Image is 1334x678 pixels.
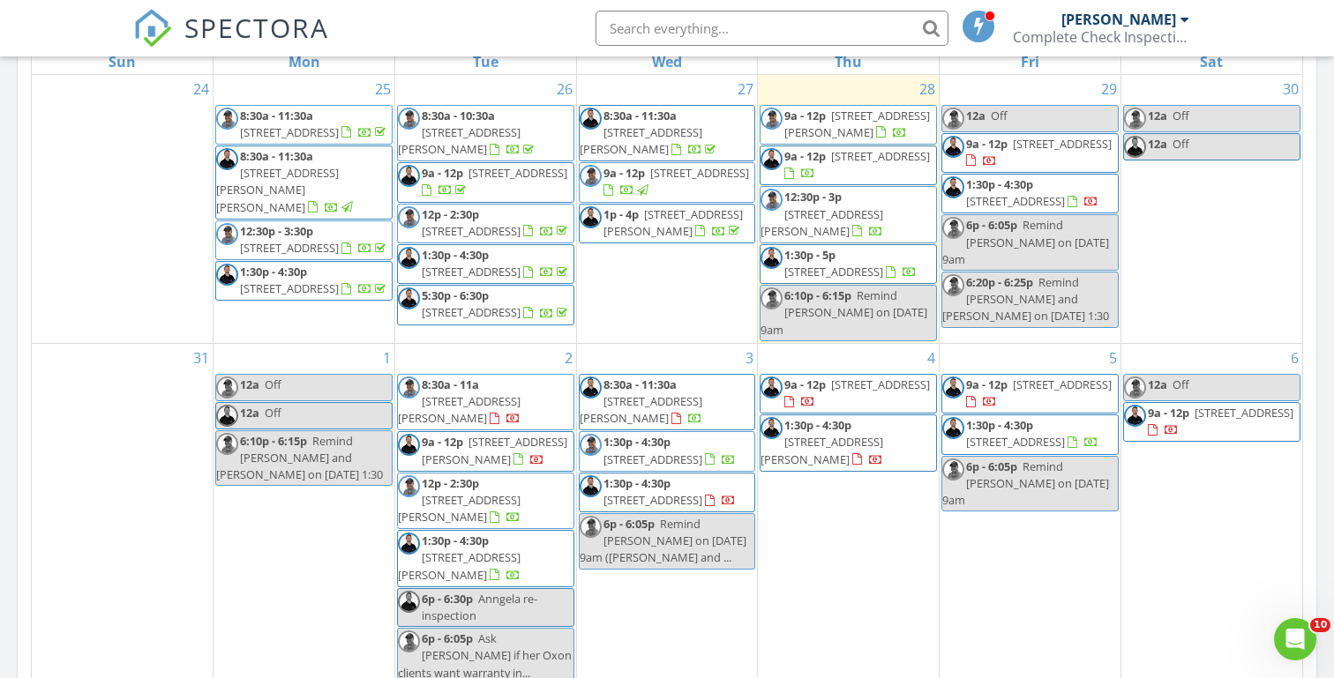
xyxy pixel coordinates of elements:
[760,105,937,145] a: 9a - 12p [STREET_ADDRESS][PERSON_NAME]
[942,274,964,296] img: michael_hasson_boise_id_home_inspector.jpg
[761,148,783,170] img: steve_complete_check_3.jpg
[397,244,574,284] a: 1:30p - 4:30p [STREET_ADDRESS]
[422,247,571,279] a: 1:30p - 4:30p [STREET_ADDRESS]
[265,405,281,421] span: Off
[1061,11,1176,28] div: [PERSON_NAME]
[831,49,866,74] a: Thursday
[214,75,395,344] td: Go to August 25, 2025
[1148,136,1167,152] span: 12a
[215,105,393,145] a: 8:30a - 11:30a [STREET_ADDRESS]
[240,376,259,392] span: 12a
[1148,405,1293,437] a: 9a - 12p [STREET_ADDRESS]
[398,108,537,157] a: 8:30a - 10:30a [STREET_ADDRESS][PERSON_NAME]
[784,247,836,263] span: 1:30p - 5p
[941,174,1119,213] a: 1:30p - 4:30p [STREET_ADDRESS]
[942,176,964,198] img: steve_complete_check_3.jpg
[240,280,339,296] span: [STREET_ADDRESS]
[215,220,393,260] a: 12:30p - 3:30p [STREET_ADDRESS]
[397,374,574,431] a: 8:30a - 11a [STREET_ADDRESS][PERSON_NAME]
[422,434,567,466] a: 9a - 12p [STREET_ADDRESS][PERSON_NAME]
[1017,49,1043,74] a: Friday
[579,374,756,431] a: 8:30a - 11:30a [STREET_ADDRESS][PERSON_NAME]
[603,475,671,491] span: 1:30p - 4:30p
[216,264,238,286] img: steve_complete_check_3.jpg
[761,108,783,130] img: michael_hasson_boise_id_home_inspector.jpg
[580,516,602,538] img: michael_hasson_boise_id_home_inspector.jpg
[831,376,930,392] span: [STREET_ADDRESS]
[942,376,964,399] img: steve_complete_check_3.jpg
[942,274,1109,324] span: Remind [PERSON_NAME] and [PERSON_NAME] on [DATE] 1:30
[398,376,420,399] img: michael_hasson_boise_id_home_inspector.jpg
[941,133,1119,173] a: 9a - 12p [STREET_ADDRESS]
[579,204,756,243] a: 1p - 4p [STREET_ADDRESS][PERSON_NAME]
[216,148,356,215] a: 8:30a - 11:30a [STREET_ADDRESS][PERSON_NAME][PERSON_NAME]
[422,591,473,607] span: 6p - 6:30p
[422,206,571,239] a: 12p - 2:30p [STREET_ADDRESS]
[422,206,479,222] span: 12p - 2:30p
[603,206,743,239] span: [STREET_ADDRESS][PERSON_NAME]
[940,75,1121,344] td: Go to August 29, 2025
[966,376,1008,392] span: 9a - 12p
[398,549,521,582] span: [STREET_ADDRESS][PERSON_NAME]
[216,376,238,399] img: michael_hasson_boise_id_home_inspector.jpg
[398,533,420,555] img: steve_complete_check_3.jpg
[1013,376,1112,392] span: [STREET_ADDRESS]
[398,630,420,652] img: michael_hasson_boise_id_home_inspector.jpg
[941,414,1119,454] a: 1:30p - 4:30p [STREET_ADDRESS]
[1105,344,1120,372] a: Go to September 5, 2025
[580,108,719,157] a: 8:30a - 11:30a [STREET_ADDRESS][PERSON_NAME]
[784,376,826,392] span: 9a - 12p
[580,108,602,130] img: steve_complete_check_3.jpg
[966,417,1033,433] span: 1:30p - 4:30p
[1287,344,1302,372] a: Go to September 6, 2025
[942,458,964,481] img: michael_hasson_boise_id_home_inspector.jpg
[991,108,1008,123] span: Off
[468,165,567,181] span: [STREET_ADDRESS]
[240,148,313,164] span: 8:30a - 11:30a
[216,148,238,170] img: steve_complete_check_3.jpg
[603,492,702,508] span: [STREET_ADDRESS]
[240,223,389,256] a: 12:30p - 3:30p [STREET_ADDRESS]
[1148,405,1189,421] span: 9a - 12p
[1120,75,1302,344] td: Go to August 30, 2025
[397,105,574,162] a: 8:30a - 10:30a [STREET_ADDRESS][PERSON_NAME]
[760,145,937,185] a: 9a - 12p [STREET_ADDRESS]
[1310,618,1330,632] span: 10
[734,75,757,103] a: Go to August 27, 2025
[784,148,930,181] a: 9a - 12p [STREET_ADDRESS]
[580,376,602,399] img: steve_complete_check_3.jpg
[603,516,655,532] span: 6p - 6:05p
[580,124,702,157] span: [STREET_ADDRESS][PERSON_NAME]
[1124,405,1146,427] img: steve_complete_check_3.jpg
[422,108,495,123] span: 8:30a - 10:30a
[422,475,479,491] span: 12p - 2:30p
[1123,402,1300,442] a: 9a - 12p [STREET_ADDRESS]
[240,108,313,123] span: 8:30a - 11:30a
[603,165,645,181] span: 9a - 12p
[784,148,826,164] span: 9a - 12p
[579,105,756,162] a: 8:30a - 11:30a [STREET_ADDRESS][PERSON_NAME]
[1148,108,1167,123] span: 12a
[422,630,473,646] span: 6p - 6:05p
[784,376,930,409] a: 9a - 12p [STREET_ADDRESS]
[32,75,214,344] td: Go to August 24, 2025
[1279,75,1302,103] a: Go to August 30, 2025
[580,393,702,426] span: [STREET_ADDRESS][PERSON_NAME]
[398,475,521,525] a: 12p - 2:30p [STREET_ADDRESS][PERSON_NAME]
[966,434,1065,450] span: [STREET_ADDRESS]
[784,189,842,205] span: 12:30p - 3p
[966,108,986,123] span: 12a
[265,376,281,392] span: Off
[398,108,420,130] img: michael_hasson_boise_id_home_inspector.jpg
[216,165,339,214] span: [STREET_ADDRESS][PERSON_NAME][PERSON_NAME]
[240,124,339,140] span: [STREET_ADDRESS]
[1124,136,1146,158] img: steve_complete_check_3.jpg
[1196,49,1226,74] a: Saturday
[561,344,576,372] a: Go to September 2, 2025
[1195,405,1293,421] span: [STREET_ADDRESS]
[758,75,940,344] td: Go to August 28, 2025
[397,473,574,530] a: 12p - 2:30p [STREET_ADDRESS][PERSON_NAME]
[966,417,1098,450] a: 1:30p - 4:30p [STREET_ADDRESS]
[916,75,939,103] a: Go to August 28, 2025
[216,433,383,482] span: Remind [PERSON_NAME] and [PERSON_NAME] on [DATE] 1:30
